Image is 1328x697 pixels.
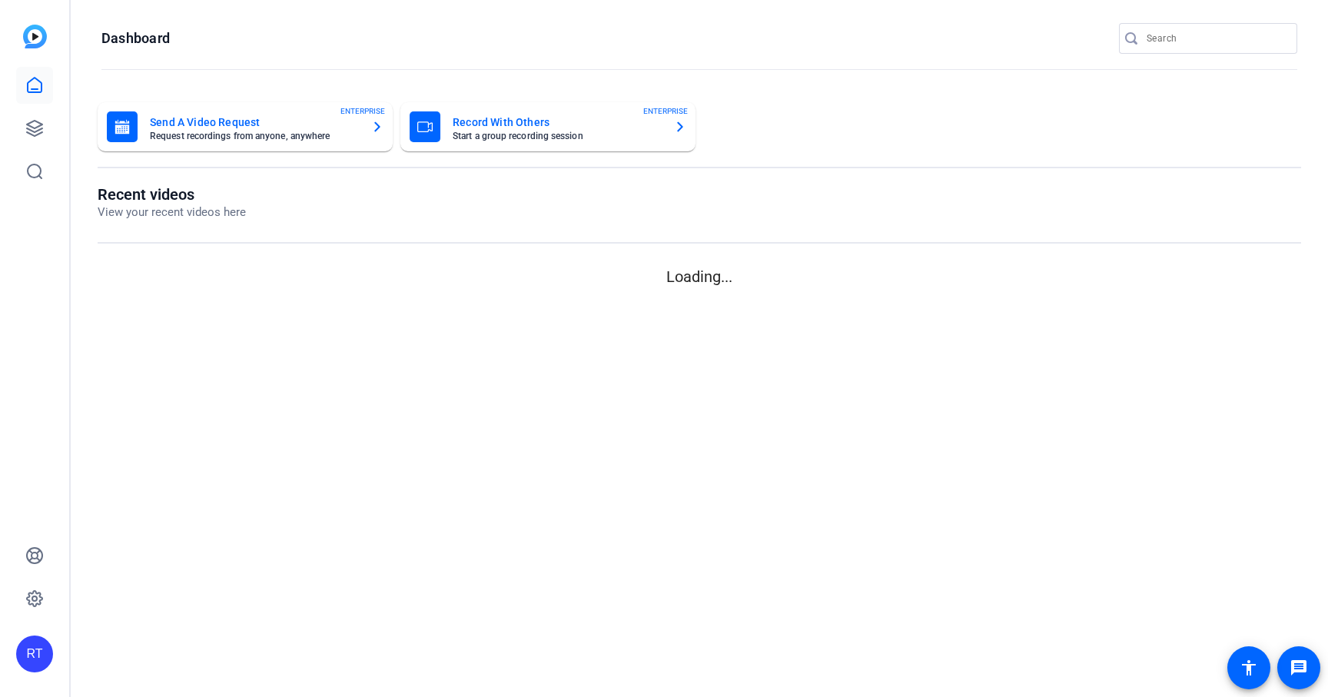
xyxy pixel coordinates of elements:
[23,25,47,48] img: blue-gradient.svg
[98,265,1301,288] p: Loading...
[101,29,170,48] h1: Dashboard
[1147,29,1285,48] input: Search
[98,185,246,204] h1: Recent videos
[453,131,662,141] mat-card-subtitle: Start a group recording session
[98,204,246,221] p: View your recent videos here
[340,105,385,117] span: ENTERPRISE
[150,131,359,141] mat-card-subtitle: Request recordings from anyone, anywhere
[643,105,688,117] span: ENTERPRISE
[16,636,53,672] div: RT
[98,102,393,151] button: Send A Video RequestRequest recordings from anyone, anywhereENTERPRISE
[1290,659,1308,677] mat-icon: message
[453,113,662,131] mat-card-title: Record With Others
[150,113,359,131] mat-card-title: Send A Video Request
[1240,659,1258,677] mat-icon: accessibility
[400,102,696,151] button: Record With OthersStart a group recording sessionENTERPRISE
